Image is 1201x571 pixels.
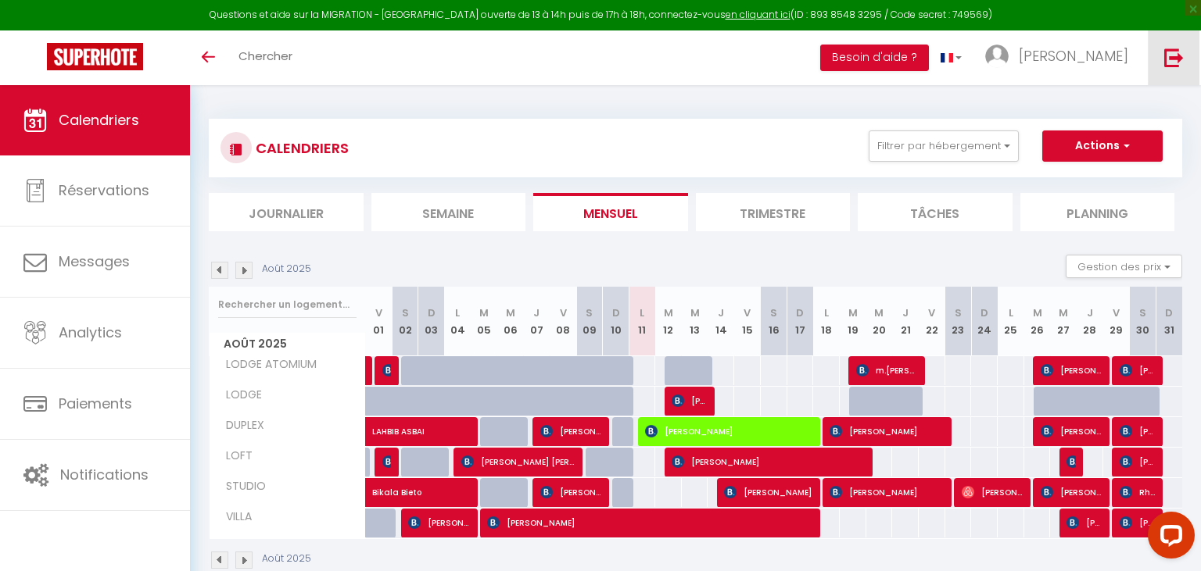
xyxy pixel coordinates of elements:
[212,448,271,465] span: LOFT
[696,193,851,231] li: Trimestre
[252,130,349,166] h3: CALENDRIERS
[645,416,813,446] span: [PERSON_NAME]
[212,387,271,404] span: LODGE
[690,305,700,320] abbr: M
[212,417,271,434] span: DUPLEX
[824,305,829,320] abbr: L
[445,287,471,356] th: 04
[820,45,929,71] button: Besoin d'aide ?
[640,305,644,320] abbr: L
[672,386,707,416] span: [PERSON_NAME]
[366,478,393,508] a: Bikala Bieto
[212,509,271,526] span: VILLA
[487,508,815,537] span: [PERSON_NAME]
[655,287,682,356] th: 12
[540,416,602,446] span: [PERSON_NAME]
[59,394,132,413] span: Paiements
[371,193,526,231] li: Semaine
[60,465,149,484] span: Notifications
[524,287,550,356] th: 07
[813,287,840,356] th: 18
[506,305,515,320] abbr: M
[1020,193,1175,231] li: Planning
[209,193,364,231] li: Journalier
[1164,48,1184,67] img: logout
[672,447,866,476] span: [PERSON_NAME]
[1067,508,1102,537] span: [PERSON_NAME]
[402,305,409,320] abbr: S
[848,305,858,320] abbr: M
[533,305,540,320] abbr: J
[830,416,945,446] span: [PERSON_NAME]
[418,287,445,356] th: 03
[1139,305,1146,320] abbr: S
[1024,287,1051,356] th: 26
[550,287,576,356] th: 08
[375,305,382,320] abbr: V
[366,287,393,356] th: 01
[1059,305,1068,320] abbr: M
[1120,508,1155,537] span: [PERSON_NAME]
[973,30,1148,85] a: ... [PERSON_NAME]
[1120,355,1155,385] span: [PERSON_NAME]
[664,305,673,320] abbr: M
[856,355,918,385] span: m.[PERSON_NAME]
[919,287,945,356] th: 22
[902,305,909,320] abbr: J
[858,193,1013,231] li: Tâches
[612,305,620,320] abbr: D
[1156,287,1182,356] th: 31
[540,477,602,507] span: [PERSON_NAME]
[212,478,271,495] span: STUDIO
[218,291,357,319] input: Rechercher un logement...
[724,477,812,507] span: [PERSON_NAME]
[210,333,365,355] span: Août 2025
[1050,287,1077,356] th: 27
[603,287,629,356] th: 10
[382,355,391,385] span: [PERSON_NAME]
[928,305,935,320] abbr: V
[787,287,814,356] th: 17
[866,287,893,356] th: 20
[47,43,143,70] img: Super Booking
[840,287,866,356] th: 19
[1165,305,1173,320] abbr: D
[1042,130,1163,162] button: Actions
[1077,287,1103,356] th: 28
[962,477,1024,507] span: [PERSON_NAME]
[682,287,708,356] th: 13
[1087,305,1093,320] abbr: J
[560,305,567,320] abbr: V
[770,305,777,320] abbr: S
[1041,416,1102,446] span: [PERSON_NAME]
[830,477,945,507] span: [PERSON_NAME]
[726,8,791,21] a: en cliquant ici
[1113,305,1120,320] abbr: V
[971,287,998,356] th: 24
[372,469,516,499] span: Bikala Bieto
[998,287,1024,356] th: 25
[1041,477,1102,507] span: [PERSON_NAME]
[718,305,724,320] abbr: J
[1066,255,1182,278] button: Gestion des prix
[471,287,497,356] th: 05
[761,287,787,356] th: 16
[533,193,688,231] li: Mensuel
[1019,46,1128,66] span: [PERSON_NAME]
[497,287,524,356] th: 06
[227,30,304,85] a: Chercher
[586,305,593,320] abbr: S
[392,287,418,356] th: 02
[708,287,734,356] th: 14
[372,409,516,438] span: LAHBIB ASBAI
[744,305,751,320] abbr: V
[576,287,603,356] th: 09
[262,551,311,566] p: Août 2025
[1120,477,1155,507] span: Rhüne [PERSON_NAME]
[238,48,292,64] span: Chercher
[945,287,972,356] th: 23
[734,287,761,356] th: 15
[1033,305,1042,320] abbr: M
[461,447,576,476] span: [PERSON_NAME] [PERSON_NAME]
